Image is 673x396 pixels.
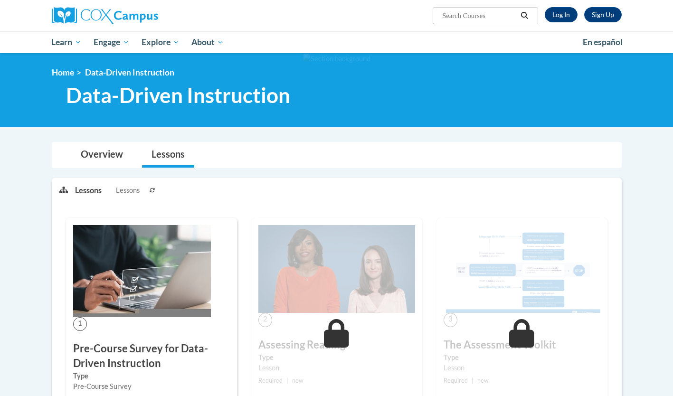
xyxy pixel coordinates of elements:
p: Lessons [75,185,102,196]
a: En español [577,32,629,52]
span: Required [258,377,283,384]
h3: Pre-Course Survey for Data-Driven Instruction [73,341,230,371]
a: Engage [87,31,135,53]
span: Lessons [116,185,140,196]
input: Search Courses [441,10,517,21]
span: Required [444,377,468,384]
a: About [185,31,230,53]
span: 2 [258,313,272,327]
span: | [286,377,288,384]
img: Course Image [73,225,211,317]
a: Register [584,7,622,22]
span: 3 [444,313,457,327]
span: 1 [73,317,87,331]
span: new [292,377,303,384]
a: Log In [545,7,578,22]
span: new [477,377,489,384]
div: Lesson [444,363,600,373]
span: Data-Driven Instruction [85,67,174,77]
span: Explore [142,37,180,48]
a: Explore [135,31,186,53]
a: Learn [46,31,88,53]
span: En español [583,37,623,47]
a: Lessons [142,142,194,168]
h3: Assessing Reading [258,338,415,352]
a: Home [52,67,74,77]
a: Overview [71,142,133,168]
div: Main menu [38,31,636,53]
span: | [472,377,474,384]
img: Course Image [444,225,600,313]
div: Pre-Course Survey [73,381,230,392]
img: Cox Campus [52,7,158,24]
h3: The Assessment Toolkit [444,338,600,352]
div: Lesson [258,363,415,373]
span: Learn [51,37,81,48]
label: Type [73,371,230,381]
span: Data-Driven Instruction [66,83,290,108]
a: Cox Campus [52,7,232,24]
img: Section background [303,54,370,64]
button: Search [517,10,531,21]
label: Type [444,352,600,363]
label: Type [258,352,415,363]
span: About [191,37,224,48]
img: Course Image [258,225,415,313]
span: Engage [94,37,129,48]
